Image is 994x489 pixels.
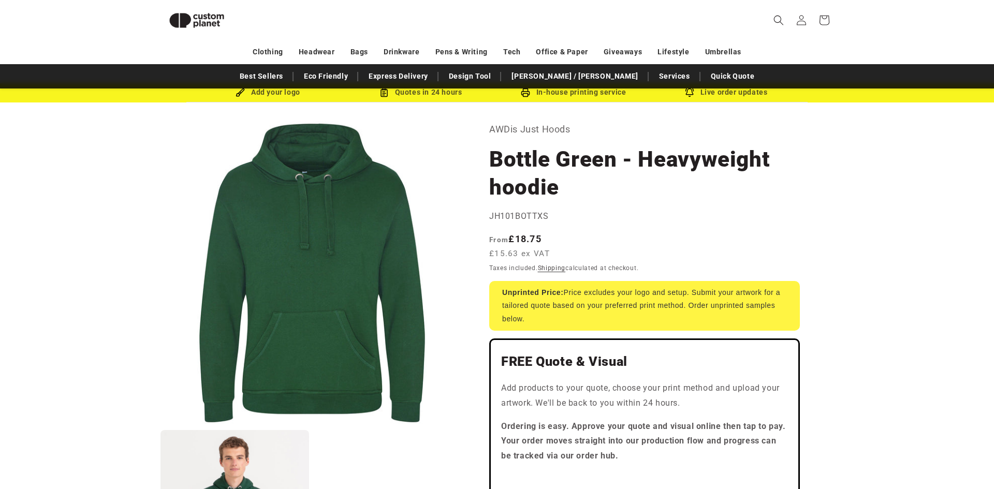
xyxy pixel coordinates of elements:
[236,88,245,97] img: Brush Icon
[379,88,389,97] img: Order Updates Icon
[253,43,283,61] a: Clothing
[435,43,488,61] a: Pens & Writing
[444,67,496,85] a: Design Tool
[344,86,497,99] div: Quotes in 24 hours
[501,353,788,370] h2: FREE Quote & Visual
[384,43,419,61] a: Drinkware
[685,88,694,97] img: Order updates
[299,43,335,61] a: Headwear
[501,421,786,461] strong: Ordering is easy. Approve your quote and visual online then tap to pay. Your order moves straight...
[654,67,695,85] a: Services
[489,121,800,138] p: AWDis Just Hoods
[192,86,344,99] div: Add your logo
[160,4,233,37] img: Custom Planet
[536,43,588,61] a: Office & Paper
[235,67,288,85] a: Best Sellers
[501,381,788,411] p: Add products to your quote, choose your print method and upload your artwork. We'll be back to yo...
[489,233,542,244] strong: £18.75
[489,263,800,273] div: Taxes included. calculated at checkout.
[501,472,788,482] iframe: Customer reviews powered by Trustpilot
[502,288,564,297] strong: Unprinted Price:
[489,248,550,260] span: £15.63 ex VAT
[489,281,800,331] div: Price excludes your logo and setup. Submit your artwork for a tailored quote based on your prefer...
[767,9,790,32] summary: Search
[350,43,368,61] a: Bags
[538,264,566,272] a: Shipping
[299,67,353,85] a: Eco Friendly
[489,145,800,201] h1: Bottle Green - Heavyweight hoodie
[705,43,741,61] a: Umbrellas
[604,43,642,61] a: Giveaways
[489,235,508,244] span: From
[489,211,549,221] span: JH101BOTTXS
[706,67,760,85] a: Quick Quote
[521,88,530,97] img: In-house printing
[657,43,689,61] a: Lifestyle
[506,67,643,85] a: [PERSON_NAME] / [PERSON_NAME]
[650,86,802,99] div: Live order updates
[822,377,994,489] iframe: Chat Widget
[363,67,433,85] a: Express Delivery
[497,86,650,99] div: In-house printing service
[503,43,520,61] a: Tech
